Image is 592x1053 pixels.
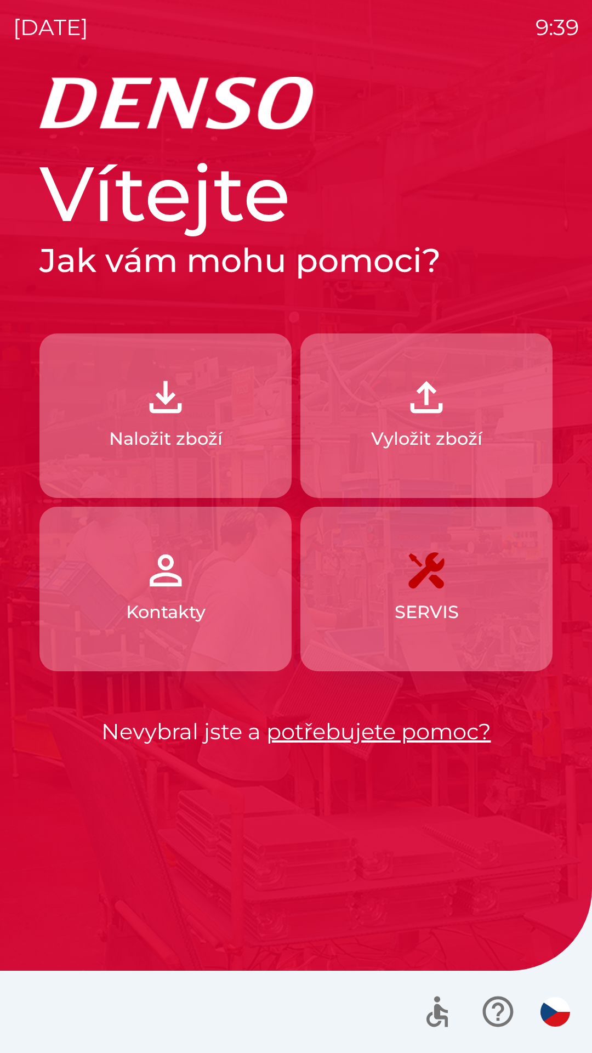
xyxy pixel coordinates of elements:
[39,715,553,748] p: Nevybral jste a
[536,11,579,44] p: 9:39
[300,507,553,671] button: SERVIS
[266,718,491,745] a: potřebujete pomoc?
[109,426,223,452] p: Naložit zboží
[402,373,451,421] img: 2fb22d7f-6f53-46d3-a092-ee91fce06e5d.png
[300,333,553,498] button: Vyložit zboží
[126,599,206,625] p: Kontakty
[39,507,292,671] button: Kontakty
[13,11,88,44] p: [DATE]
[141,373,190,421] img: 918cc13a-b407-47b8-8082-7d4a57a89498.png
[402,546,451,595] img: 7408382d-57dc-4d4c-ad5a-dca8f73b6e74.png
[141,546,190,595] img: 072f4d46-cdf8-44b2-b931-d189da1a2739.png
[371,426,482,452] p: Vyložit zboží
[395,599,459,625] p: SERVIS
[39,240,553,281] h2: Jak vám mohu pomoci?
[39,333,292,498] button: Naložit zboží
[540,997,570,1027] img: cs flag
[39,147,553,240] h1: Vítejte
[39,77,553,129] img: Logo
